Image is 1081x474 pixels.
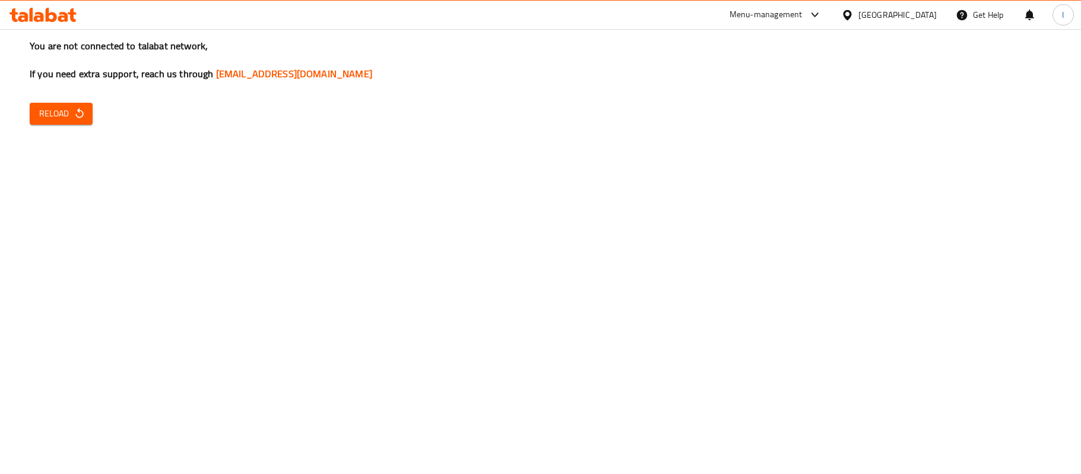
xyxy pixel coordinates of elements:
span: I [1062,8,1064,21]
a: [EMAIL_ADDRESS][DOMAIN_NAME] [216,65,372,83]
h3: You are not connected to talabat network, If you need extra support, reach us through [30,39,1051,81]
div: Menu-management [730,8,803,22]
div: [GEOGRAPHIC_DATA] [858,8,937,21]
span: Reload [39,106,83,121]
button: Reload [30,103,93,125]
